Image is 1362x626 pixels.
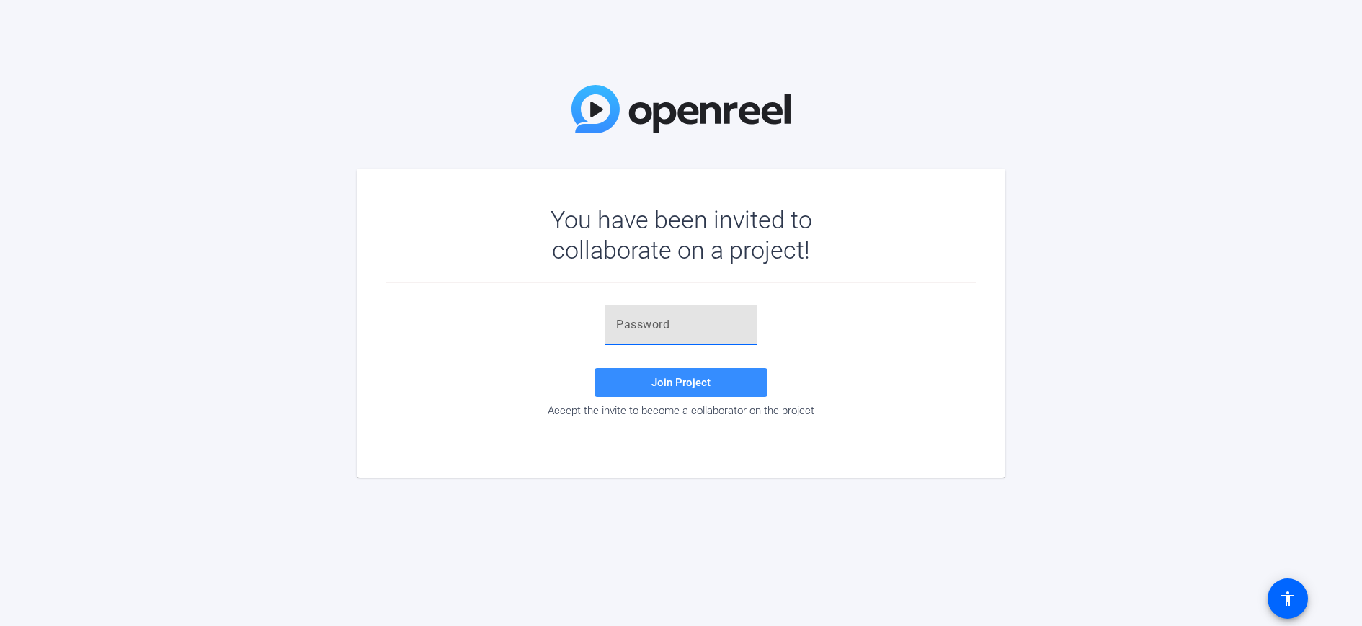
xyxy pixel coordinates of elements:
[616,316,746,334] input: Password
[651,376,711,389] span: Join Project
[386,404,976,417] div: Accept the invite to become a collaborator on the project
[1279,590,1296,607] mat-icon: accessibility
[509,205,854,265] div: You have been invited to collaborate on a project!
[571,85,791,133] img: OpenReel Logo
[595,368,767,397] button: Join Project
